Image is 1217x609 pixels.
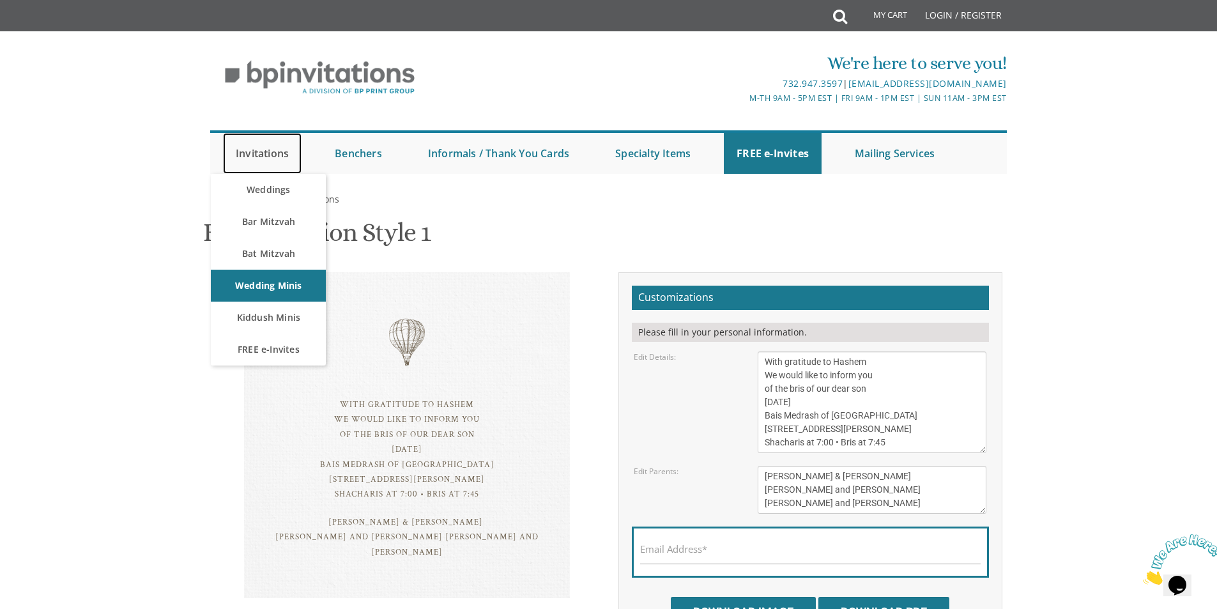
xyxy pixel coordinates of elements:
a: Bat Mitzvah [211,238,326,270]
a: Informals / Thank You Cards [415,133,582,174]
div: We're here to serve you! [477,50,1007,76]
a: Weddings [211,174,326,206]
a: FREE e-Invites [211,334,326,366]
a: FREE e-Invites [724,133,822,174]
img: BP Invitation Loft [210,51,429,104]
h1: Bris Invitation Style 1 [203,219,431,256]
a: Benchers [322,133,395,174]
textarea: [PERSON_NAME] & [PERSON_NAME] [PERSON_NAME] and [PERSON_NAME] [PERSON_NAME] and [PERSON_NAME] [758,466,986,514]
label: Email Address* [640,543,707,556]
label: Edit Parents: [634,466,678,477]
img: Chat attention grabber [5,5,84,56]
a: 732.947.3597 [783,77,843,89]
a: [EMAIL_ADDRESS][DOMAIN_NAME] [848,77,1007,89]
a: Invitations [223,133,302,174]
div: [PERSON_NAME] & [PERSON_NAME] [PERSON_NAME] and [PERSON_NAME] [PERSON_NAME] and [PERSON_NAME] [270,515,544,560]
iframe: chat widget [1138,529,1217,590]
div: With gratitude to Hashem We would like to inform you of the bris of our dear son [DATE] Bais Medr... [270,397,544,502]
textarea: With gratitude to Hashem We would like to inform you of the bris of our dear son [DATE] Bais Medr... [758,351,986,453]
h2: Customizations [632,286,989,310]
a: Kiddush Minis [211,302,326,334]
div: | [477,76,1007,91]
a: Mailing Services [842,133,947,174]
a: My Cart [846,1,916,33]
a: Free e-Invites [210,193,269,205]
a: Wedding Minis [211,270,326,302]
div: M-Th 9am - 5pm EST | Fri 9am - 1pm EST | Sun 11am - 3pm EST [477,91,1007,105]
label: Edit Details: [634,351,676,362]
a: Specialty Items [602,133,703,174]
a: Bar Mitzvah [211,206,326,238]
div: Please fill in your personal information. [632,323,989,342]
